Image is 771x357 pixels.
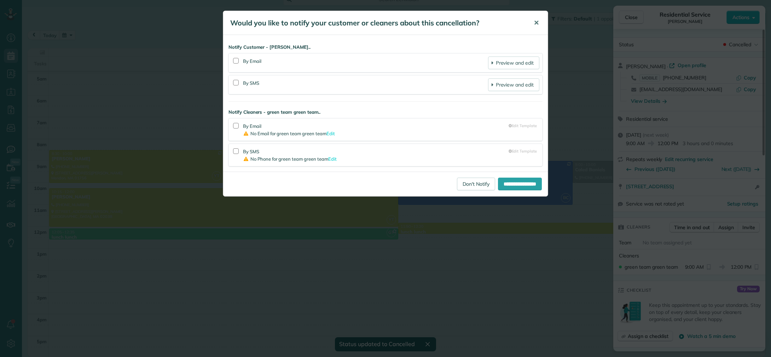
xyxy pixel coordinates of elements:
[230,18,524,28] h5: Would you like to notify your customer or cleaners about this cancellation?
[243,121,509,138] div: By Email
[509,148,537,154] a: Edit Template
[509,123,537,129] a: Edit Template
[243,155,509,163] div: No Phone for green team green team
[243,130,509,138] div: No Email for green team green team
[243,78,488,91] div: By SMS
[326,131,335,136] a: Edit
[243,147,509,163] div: By SMS
[488,78,539,91] a: Preview and edit
[457,178,495,190] a: Don't Notify
[243,56,488,69] div: By Email
[328,156,337,162] a: Edit
[488,56,539,69] a: Preview and edit
[228,109,543,115] strong: Notify Cleaners - green team green team..
[228,44,543,50] strong: Notify Customer - [PERSON_NAME]..
[534,19,539,27] span: ✕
